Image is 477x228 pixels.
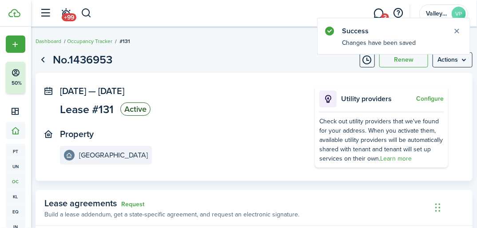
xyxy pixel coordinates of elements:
span: Lease agreements [44,197,117,210]
a: Go back [36,52,51,67]
img: TenantCloud [8,9,20,17]
notify-title: Success [342,26,444,36]
status: Active [120,102,151,116]
button: Configure [416,95,444,102]
h1: No.1436953 [53,51,112,68]
notify-body: Changes have been saved [318,38,470,54]
a: Request [121,201,144,208]
span: [DATE] [98,84,124,98]
a: un [6,159,25,174]
a: Messaging [370,2,387,25]
iframe: Chat Widget [433,185,477,228]
button: Open resource center [391,6,406,21]
span: — [88,84,96,98]
button: Renew [379,52,428,67]
span: #131 [119,37,130,45]
span: +99 [62,13,76,21]
panel-main-title: Property [60,129,94,139]
p: Utility providers [341,94,414,104]
span: Lease #131 [60,104,114,115]
button: Timeline [360,52,375,67]
div: Drag [435,194,441,221]
avatar-text: VP [452,7,466,21]
button: Open menu [433,52,473,67]
a: Occupancy Tracker [67,37,112,45]
button: Open menu [6,35,25,53]
a: kl [6,189,25,204]
div: Check out utility providers that we've found for your address. When you activate them, available ... [319,117,444,163]
p: 50% [11,79,22,87]
button: Search [81,6,92,21]
button: 50% [6,62,79,94]
a: eq [6,204,25,219]
a: oc [6,174,25,189]
a: Learn more [380,154,412,163]
a: pt [6,144,25,159]
span: 3 [381,13,389,21]
e-details-info-title: [GEOGRAPHIC_DATA] [79,151,148,159]
menu-btn: Actions [433,52,473,67]
button: Open sidebar [37,5,54,22]
span: Valley Park Properties [426,11,448,17]
a: Notifications [58,2,75,25]
a: Dashboard [36,37,61,45]
button: Close notify [451,25,463,37]
p: Build a lease addendum, get a state-specific agreement, and request an electronic signature. [44,210,299,219]
span: [DATE] [60,84,86,98]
